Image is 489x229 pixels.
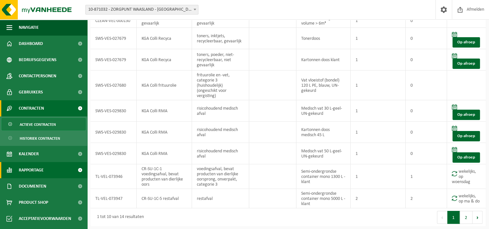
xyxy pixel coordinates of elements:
[90,164,137,189] td: TL-VEL-073946
[90,100,137,122] td: SWS-VES-029830
[94,212,144,223] div: 1 tot 10 van 14 resultaten
[447,211,460,224] button: 1
[19,162,44,178] span: Rapportage
[192,164,249,189] td: voedingsafval, bevat producten van dierlijke oorsprong, onverpakt, categorie 3
[452,59,480,69] a: Op afroep
[192,71,249,100] td: frituurolie en -vet, categorie 3 (huishoudelijk) (ongeschikt voor vergisting)
[19,178,46,194] span: Documenten
[19,194,48,211] span: Product Shop
[137,122,192,143] td: KGA Colli RMA
[192,143,249,164] td: risicohoudend medisch afval
[406,189,447,208] td: 2
[296,49,351,71] td: Kartonnen doos klant
[137,189,192,208] td: CR-SU-1C-5 restafval
[296,100,351,122] td: Medisch vat 30 L-geel-UN-gekeurd
[406,122,447,143] td: 0
[2,118,86,130] a: Actieve contracten
[452,110,480,120] a: Op afroep
[137,49,192,71] td: KGA Colli Recyca
[192,100,249,122] td: risicohoudend medisch afval
[19,146,39,162] span: Kalender
[192,14,249,28] td: afvalwater, niet-gevaarlijk
[19,100,44,116] span: Contracten
[351,143,406,164] td: 1
[437,211,447,224] button: Previous
[19,19,39,36] span: Navigatie
[90,71,137,100] td: SWS-VES-027680
[447,164,486,189] td: wekelijks, op woensdag
[296,122,351,143] td: Kartonnen doos medisch 45 L
[20,118,56,131] span: Actieve contracten
[406,14,447,28] td: 0
[85,5,198,15] span: 10-871032 - ZORGPUNT WAASLAND - WZC POPULIERENHOF - NIEUWKERKEN-WAAS
[19,68,56,84] span: Contactpersonen
[192,49,249,71] td: toners, poeder, niet-recycleerbaar, niet gevaarlijk
[452,152,480,163] a: Op afroep
[90,143,137,164] td: SWS-VES-029830
[296,28,351,49] td: Tonerdoos
[137,164,192,189] td: CR-SU-1C-1 voedingsafval, bevat producten van dierlijke oors
[19,36,43,52] span: Dashboard
[90,49,137,71] td: SWS-VES-027679
[192,189,249,208] td: restafval
[90,189,137,208] td: TL-VEL-073947
[406,143,447,164] td: 0
[351,14,406,28] td: 1
[452,131,480,141] a: Op afroep
[20,132,60,145] span: Historiek contracten
[192,28,249,49] td: toners, inktjets, recycleerbaar, gevaarlijk
[137,14,192,28] td: afvalwater, niet-gevaarlijk
[90,28,137,49] td: SWS-VES-027679
[86,5,198,14] span: 10-871032 - ZORGPUNT WAASLAND - WZC POPULIERENHOF - NIEUWKERKEN-WAAS
[406,28,447,49] td: 0
[137,28,192,49] td: KGA Colli Recyca
[351,71,406,100] td: 1
[296,164,351,189] td: Semi-ondergrondse container mono 1300 L - klant
[19,52,57,68] span: Bedrijfsgegevens
[452,37,480,48] a: Op afroep
[473,211,483,224] button: Next
[406,164,447,189] td: 1
[351,28,406,49] td: 1
[296,14,351,28] td: Bulk Vloeibaar groot volume > 6m³
[137,71,192,100] td: KGA Colli frituurolie
[192,122,249,143] td: risicohoudend medisch afval
[137,100,192,122] td: KGA Colli RMA
[296,189,351,208] td: Semi-ondergrondse container mono 5000 L - klant
[406,100,447,122] td: 0
[296,143,351,164] td: Medisch vat 50 L-geel-UN-gekeurd
[351,100,406,122] td: 1
[406,71,447,100] td: 0
[351,189,406,208] td: 2
[351,49,406,71] td: 1
[90,122,137,143] td: SWS-VES-029830
[90,14,137,28] td: CLEAN-VEL-000130
[2,132,86,144] a: Historiek contracten
[351,164,406,189] td: 1
[351,122,406,143] td: 1
[19,84,43,100] span: Gebruikers
[447,189,486,208] td: wekelijks, op ma & do
[296,71,351,100] td: Vat vloeistof (bondel) 120 L PE, blauw, UN-gekeurd
[19,211,71,227] span: Acceptatievoorwaarden
[460,211,473,224] button: 2
[137,143,192,164] td: KGA Colli RMA
[406,49,447,71] td: 0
